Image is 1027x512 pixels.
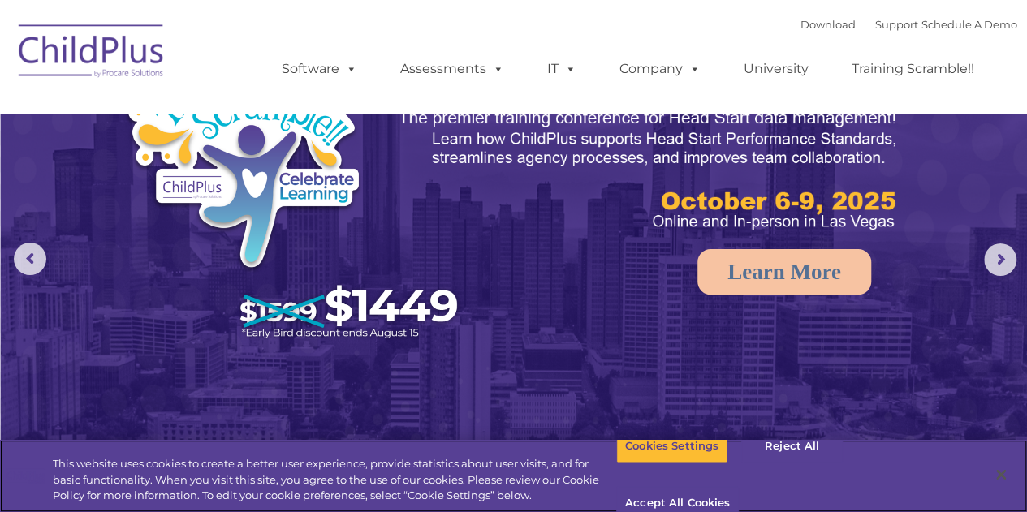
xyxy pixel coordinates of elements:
img: ChildPlus by Procare Solutions [11,13,173,94]
a: Schedule A Demo [921,18,1017,31]
a: Learn More [697,249,871,295]
div: This website uses cookies to create a better user experience, provide statistics about user visit... [53,456,616,504]
a: Download [800,18,856,31]
a: Training Scramble!! [835,53,990,85]
button: Close [983,457,1019,493]
font: | [800,18,1017,31]
a: IT [531,53,593,85]
a: University [727,53,825,85]
a: Support [875,18,918,31]
a: Company [603,53,717,85]
span: Phone number [226,174,295,186]
button: Reject All [741,429,843,463]
a: Software [265,53,373,85]
button: Cookies Settings [616,429,727,463]
span: Last name [226,107,275,119]
a: Assessments [384,53,520,85]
